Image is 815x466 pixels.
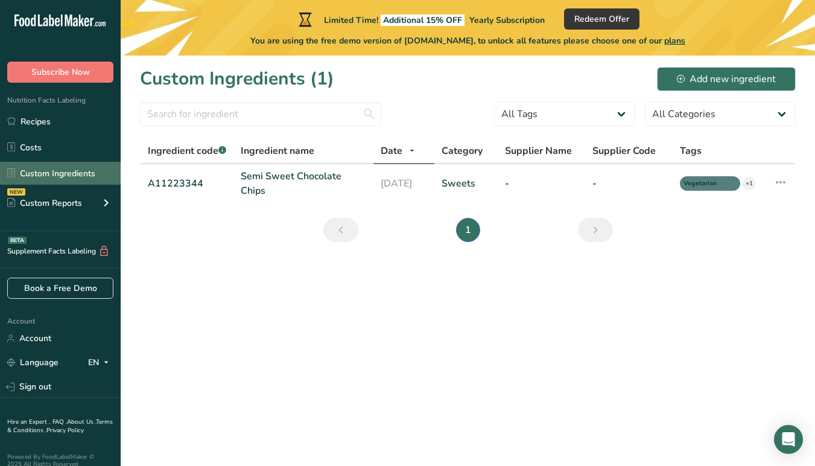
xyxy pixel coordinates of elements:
[505,176,578,191] a: -
[677,72,776,86] div: Add new ingredient
[442,144,483,158] span: Category
[564,8,639,30] button: Redeem Offer
[469,14,545,26] span: Yearly Subscription
[7,418,113,435] a: Terms & Conditions .
[683,179,726,189] span: Vegetarian
[46,426,84,435] a: Privacy Policy
[7,197,82,209] div: Custom Reports
[140,102,381,126] input: Search for ingredient
[7,188,25,196] div: NEW
[743,177,756,190] div: +1
[67,418,96,426] a: About Us .
[505,144,572,158] span: Supplier Name
[52,418,67,426] a: FAQ .
[241,169,366,198] a: Semi Sweet Chocolate Chips
[7,62,113,83] button: Subscribe Now
[381,176,427,191] a: [DATE]
[574,13,629,25] span: Redeem Offer
[657,67,796,91] button: Add new ingredient
[7,418,50,426] a: Hire an Expert .
[31,66,90,78] span: Subscribe Now
[323,218,358,242] a: Previous
[381,144,402,158] span: Date
[296,12,545,27] div: Limited Time!
[442,176,490,191] a: Sweets
[578,218,613,242] a: Next
[680,144,702,158] span: Tags
[148,176,226,191] a: A11223344
[7,278,113,299] a: Book a Free Demo
[381,14,465,26] span: Additional 15% OFF
[592,144,656,158] span: Supplier Code
[241,144,314,158] span: Ingredient name
[148,144,226,158] span: Ingredient code
[8,237,27,244] div: BETA
[140,65,334,92] h1: Custom Ingredients (1)
[250,34,685,47] span: You are using the free demo version of [DOMAIN_NAME], to unlock all features please choose one of...
[88,356,113,370] div: EN
[592,176,665,191] a: -
[7,352,59,373] a: Language
[774,425,803,454] div: Open Intercom Messenger
[664,35,685,46] span: plans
